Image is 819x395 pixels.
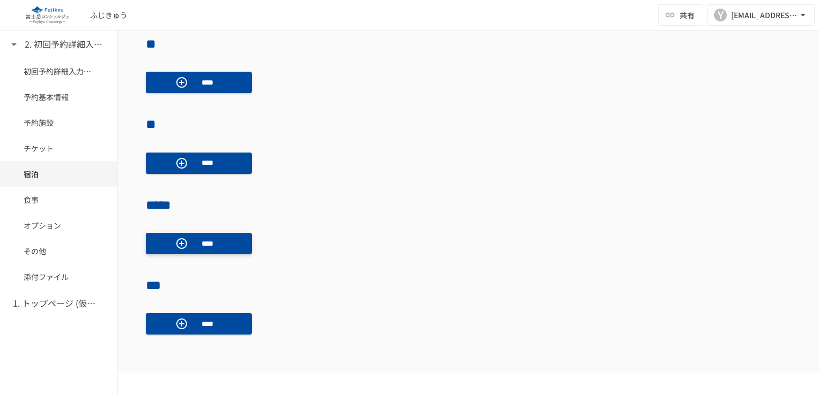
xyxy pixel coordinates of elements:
div: ふじきゅう [90,10,128,21]
button: 共有 [658,4,703,26]
img: eQeGXtYPV2fEKIA3pizDiVdzO5gJTl2ahLbsPaD2E4R [13,6,81,24]
span: 添付ファイル [24,271,94,283]
span: 予約施設 [24,117,94,128]
h6: 1. トップページ (仮予約一覧) [13,297,99,310]
div: Y [714,9,727,21]
h6: 2. 初回予約詳細入力ページ [25,37,110,51]
span: オプション [24,219,94,231]
button: Y[EMAIL_ADDRESS][DOMAIN_NAME] [708,4,815,26]
div: [EMAIL_ADDRESS][DOMAIN_NAME] [731,9,798,22]
span: チケット [24,142,94,154]
span: 初回予約詳細入力ページ [24,65,94,77]
span: 予約基本情報 [24,91,94,103]
span: 共有 [680,9,695,21]
span: 宿泊 [24,168,94,180]
span: 食事 [24,194,94,206]
span: その他 [24,245,94,257]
